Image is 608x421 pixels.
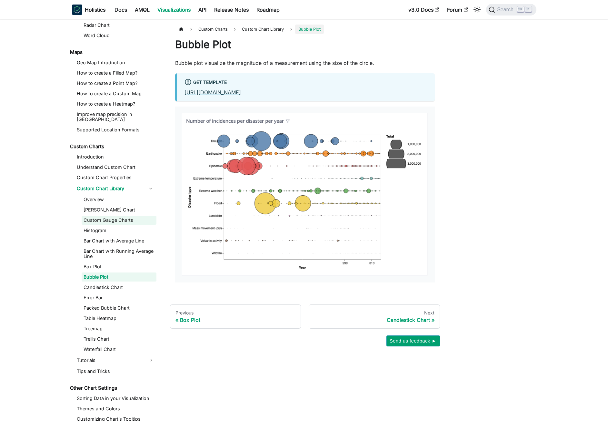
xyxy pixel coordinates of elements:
span: Search [495,7,517,13]
a: Custom Chart Library [239,25,287,34]
a: Custom Charts [68,142,156,151]
a: [PERSON_NAME] Chart [82,205,156,214]
a: Packed Bubble Chart [82,303,156,313]
b: Holistics [85,6,105,14]
nav: Docs sidebar [65,19,162,421]
a: Roadmap [253,5,284,15]
a: Maps [68,48,156,57]
a: Understand Custom Chart [75,163,156,172]
a: Waterfall Chart [82,345,156,354]
a: Overview [82,195,156,204]
a: How to create a Filled Map? [75,68,156,77]
a: Box Plot [82,262,156,271]
a: HolisticsHolistics [72,5,105,15]
a: Home page [175,25,187,34]
kbd: K [525,6,532,12]
button: Send us feedback ► [386,335,440,346]
a: Treemap [82,324,156,333]
p: Bubble plot visualize the magnitude of a measurement using the size of the circle. [175,59,435,67]
a: Supported Location Formats [75,125,156,134]
a: Tips and Tricks [75,367,156,376]
a: How to create a Custom Map [75,89,156,98]
button: Collapse sidebar category 'Custom Chart Library' [145,183,156,194]
a: AMQL [131,5,154,15]
span: Custom Chart Library [242,27,284,32]
a: Histogram [82,226,156,235]
a: Tutorials [75,355,156,365]
div: Candlestick Chart [314,317,434,323]
a: Table Heatmap [82,314,156,323]
a: How to create a Heatmap? [75,99,156,108]
span: Send us feedback ► [390,337,437,345]
a: Bar Chart with Average Line [82,236,156,245]
button: Search (Ctrl+K) [486,4,536,15]
img: Holistics [72,5,82,15]
a: Word Cloud [82,31,156,40]
div: Next [314,310,434,316]
a: Bar Chart with Running Average Line [82,247,156,261]
a: Docs [111,5,131,15]
a: Improve map precision in [GEOGRAPHIC_DATA] [75,110,156,124]
a: Radar Chart [82,21,156,30]
div: Get Template [184,78,427,87]
nav: Docs pages [170,304,440,329]
a: NextCandlestick Chart [309,304,440,329]
a: How to create a Point Map? [75,79,156,88]
span: Bubble Plot [295,25,324,34]
a: Geo Map Introduction [75,58,156,67]
a: Introduction [75,152,156,161]
a: Error Bar [82,293,156,302]
a: Custom Gauge Charts [82,216,156,225]
a: Candlestick Chart [82,283,156,292]
a: PreviousBox Plot [170,304,301,329]
a: API [194,5,210,15]
div: Previous [175,310,296,316]
a: Custom Chart Library [75,183,145,194]
button: Switch between dark and light mode (currently light mode) [472,5,482,15]
a: Themes and Colors [75,404,156,413]
a: Trellis Chart [82,334,156,344]
a: Sorting Data in your Visualization [75,394,156,403]
a: [URL][DOMAIN_NAME] [184,89,241,96]
a: Release Notes [210,5,253,15]
nav: Breadcrumbs [175,25,435,34]
a: Bubble Plot [82,272,156,282]
span: Custom Charts [195,25,231,34]
a: v3.0 Docs [404,5,443,15]
div: Box Plot [175,317,296,323]
a: Other Chart Settings [68,384,156,393]
a: Visualizations [154,5,194,15]
a: Forum [443,5,472,15]
h1: Bubble Plot [175,38,435,51]
a: Custom Chart Properties [75,173,156,182]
